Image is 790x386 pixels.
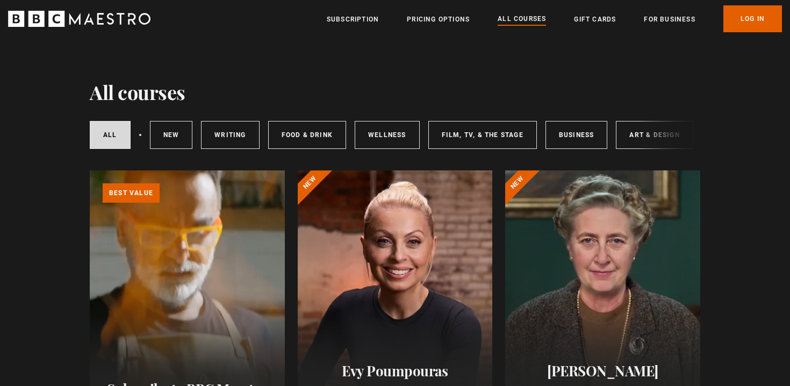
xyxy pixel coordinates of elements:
[545,121,608,149] a: Business
[407,14,470,25] a: Pricing Options
[518,362,687,379] h2: [PERSON_NAME]
[644,14,695,25] a: For business
[90,121,131,149] a: All
[327,5,782,32] nav: Primary
[723,5,782,32] a: Log In
[355,121,420,149] a: Wellness
[498,13,546,25] a: All Courses
[327,14,379,25] a: Subscription
[103,183,160,203] p: Best value
[428,121,537,149] a: Film, TV, & The Stage
[8,11,150,27] svg: BBC Maestro
[150,121,193,149] a: New
[311,362,480,379] h2: Evy Poumpouras
[268,121,346,149] a: Food & Drink
[616,121,693,149] a: Art & Design
[90,81,185,103] h1: All courses
[201,121,259,149] a: Writing
[574,14,616,25] a: Gift Cards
